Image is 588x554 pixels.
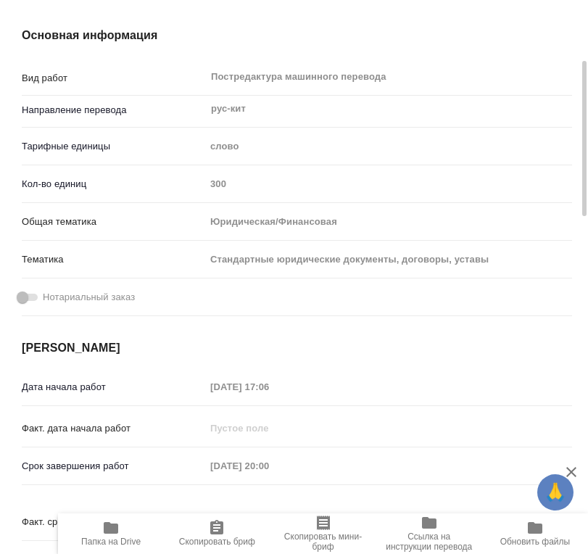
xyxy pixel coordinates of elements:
button: Ссылка на инструкции перевода [376,513,482,554]
span: Нотариальный заказ [43,290,135,305]
p: Тематика [22,252,205,267]
p: Направление перевода [22,103,205,117]
p: Факт. дата начала работ [22,421,205,436]
input: Пустое поле [205,376,332,397]
p: Вид работ [22,71,205,86]
span: Папка на Drive [81,537,141,547]
h4: [PERSON_NAME] [22,339,572,357]
input: Пустое поле [205,455,332,476]
p: Общая тематика [22,215,205,229]
p: Дата начала работ [22,380,205,394]
span: 🙏 [543,477,568,508]
button: 🙏 [537,474,573,510]
button: Скопировать бриф [164,513,270,554]
button: Папка на Drive [58,513,164,554]
div: Стандартные юридические документы, договоры, уставы [205,247,572,272]
h4: Основная информация [22,27,572,44]
p: Тарифные единицы [22,139,205,154]
input: Пустое поле [205,173,572,194]
p: Срок завершения работ [22,459,205,474]
p: Факт. срок заверш. работ [22,515,205,529]
button: Скопировать мини-бриф [270,513,376,554]
button: Обновить файлы [482,513,588,554]
span: Обновить файлы [500,537,571,547]
span: Скопировать мини-бриф [278,532,367,552]
div: слово [205,134,572,159]
span: Скопировать бриф [179,537,255,547]
span: Ссылка на инструкции перевода [385,532,473,552]
input: Пустое поле [205,418,332,439]
div: Юридическая/Финансовая [205,210,572,234]
p: Кол-во единиц [22,177,205,191]
input: Пустое поле [205,511,332,532]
